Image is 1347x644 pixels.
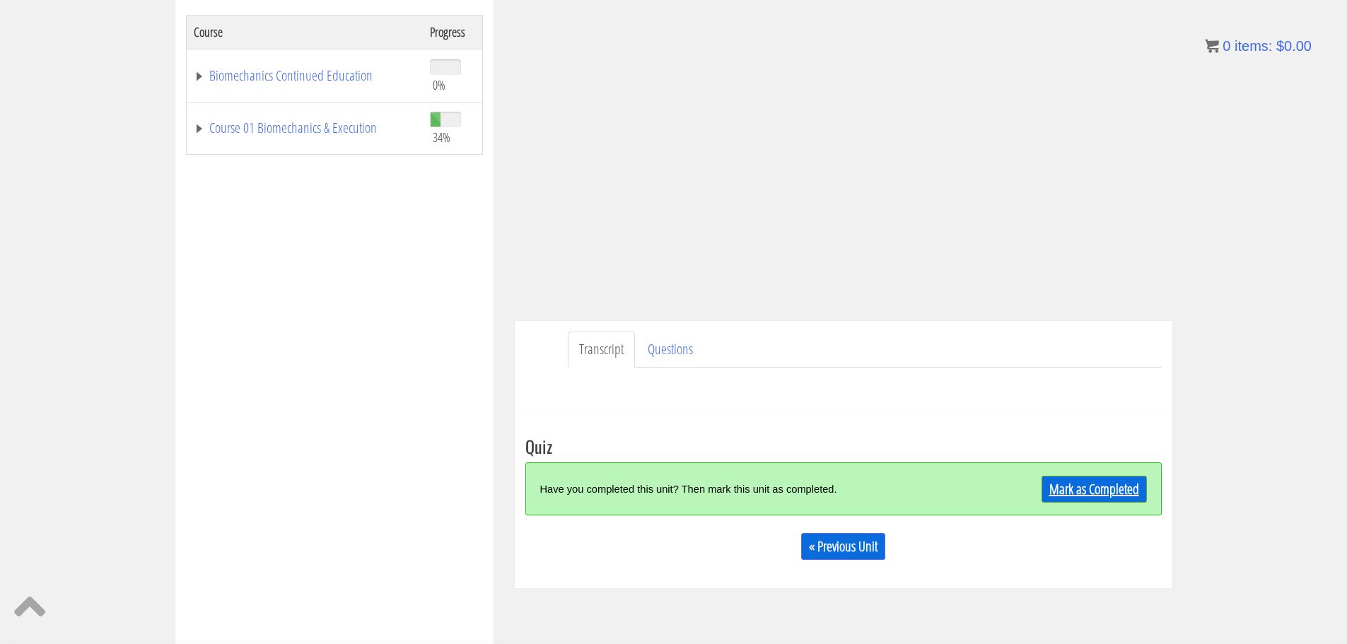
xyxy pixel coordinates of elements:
a: Questions [636,332,704,368]
bdi: 0.00 [1276,38,1312,54]
span: items: [1235,38,1272,54]
th: Progress [423,15,482,49]
span: 0% [433,77,445,93]
a: Biomechanics Continued Education [194,69,416,83]
span: $ [1276,38,1284,54]
a: 0 items: $0.00 [1205,38,1312,54]
a: « Previous Unit [801,533,885,560]
a: Transcript [568,332,635,368]
span: 0 [1223,38,1230,54]
h3: Quiz [525,437,1162,455]
img: icon11.png [1205,39,1219,53]
span: 34% [433,129,450,145]
a: Mark as Completed [1042,476,1147,503]
th: Course [186,15,423,49]
a: Course 01 Biomechanics & Execution [194,121,416,135]
div: Have you completed this unit? Then mark this unit as completed. [540,474,988,504]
